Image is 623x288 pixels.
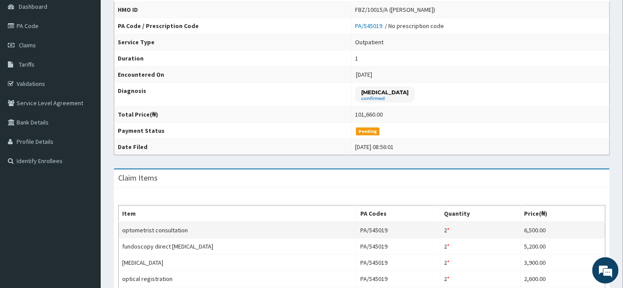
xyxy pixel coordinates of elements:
[16,44,35,66] img: d_794563401_company_1708531726252_794563401
[119,271,357,287] td: optical registration
[19,3,47,11] span: Dashboard
[356,206,440,222] th: PA Codes
[114,67,352,83] th: Encountered On
[440,222,521,238] td: 2
[521,271,605,287] td: 2,600.00
[440,271,521,287] td: 2
[114,83,352,107] th: Diagnosis
[356,255,440,271] td: PA/545019
[361,96,408,101] small: confirmed
[356,222,440,238] td: PA/545019
[521,222,605,238] td: 6,500.00
[440,206,521,222] th: Quantity
[4,193,167,224] textarea: Type your message and hit 'Enter'
[440,255,521,271] td: 2
[440,238,521,255] td: 2
[361,89,408,96] p: [MEDICAL_DATA]
[51,87,121,176] span: We're online!
[356,128,380,135] span: Pending
[114,50,352,67] th: Duration
[355,38,384,46] div: Outpatient
[114,34,352,50] th: Service Type
[356,238,440,255] td: PA/545019
[114,18,352,34] th: PA Code / Prescription Code
[521,206,605,222] th: Price(₦)
[19,60,35,68] span: Tariffs
[46,49,147,60] div: Chat with us now
[355,21,444,30] div: / No prescription code
[119,255,357,271] td: [MEDICAL_DATA]
[118,174,158,182] h3: Claim Items
[114,2,352,18] th: HMO ID
[355,142,394,151] div: [DATE] 08:56:01
[355,22,385,30] a: PA/545019
[355,110,383,119] div: 101,660.00
[19,41,36,49] span: Claims
[521,255,605,271] td: 3,900.00
[114,123,352,139] th: Payment Status
[355,54,358,63] div: 1
[356,271,440,287] td: PA/545019
[119,222,357,238] td: optometrist consultation
[119,238,357,255] td: fundoscopy direct [MEDICAL_DATA]
[356,71,372,78] span: [DATE]
[114,139,352,155] th: Date Filed
[119,206,357,222] th: Item
[144,4,165,25] div: Minimize live chat window
[355,5,435,14] div: FBZ/10015/A ([PERSON_NAME])
[114,107,352,123] th: Total Price(₦)
[521,238,605,255] td: 5,200.00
